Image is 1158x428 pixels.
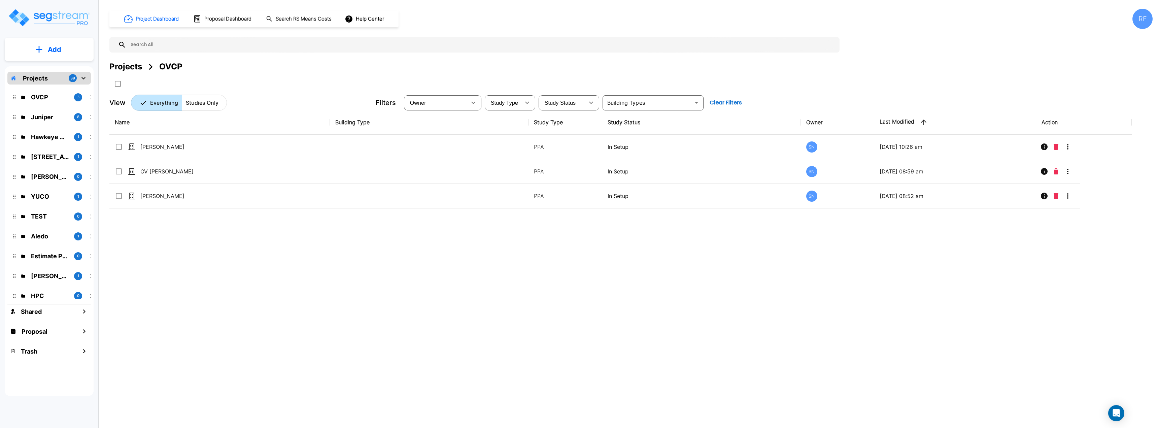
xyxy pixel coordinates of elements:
[77,94,79,100] p: 3
[109,110,330,135] th: Name
[529,110,602,135] th: Study Type
[534,167,597,175] p: PPA
[126,37,836,53] input: Search All
[5,40,94,59] button: Add
[70,75,75,81] p: 39
[1037,189,1051,203] button: Info
[608,192,795,200] p: In Setup
[109,61,142,73] div: Projects
[31,232,69,241] p: Aledo
[77,233,79,239] p: 1
[376,98,396,108] p: Filters
[330,110,529,135] th: Building Type
[109,98,126,108] p: View
[1051,165,1061,178] button: Delete
[77,213,79,219] p: 0
[1036,110,1132,135] th: Action
[48,44,61,55] p: Add
[186,99,218,107] p: Studies Only
[31,112,69,122] p: Juniper
[131,95,182,111] button: Everything
[31,132,69,141] p: Hawkeye Medical LLC
[150,99,178,107] p: Everything
[486,93,520,112] div: Select
[545,100,576,106] span: Study Status
[31,172,69,181] p: Signorelli
[121,11,182,26] button: Project Dashboard
[801,110,874,135] th: Owner
[692,98,701,107] button: Open
[204,15,251,23] h1: Proposal Dashboard
[77,253,79,259] p: 0
[874,110,1036,135] th: Last Modified
[1061,189,1075,203] button: More-Options
[21,347,37,356] h1: Trash
[31,212,69,221] p: TEST
[1061,165,1075,178] button: More-Options
[31,192,69,201] p: YUCO
[131,95,227,111] div: Platform
[405,93,467,112] div: Select
[1061,140,1075,154] button: More-Options
[77,154,79,160] p: 1
[140,143,208,151] p: [PERSON_NAME]
[31,291,69,300] p: HPC
[1051,140,1061,154] button: Delete
[806,141,817,153] div: SN
[1051,189,1061,203] button: Delete
[77,114,79,120] p: 8
[31,93,69,102] p: OVCP
[880,192,1031,200] p: [DATE] 08:52 am
[534,192,597,200] p: PPA
[182,95,227,111] button: Studies Only
[77,293,79,299] p: 0
[77,174,79,179] p: 0
[31,271,69,281] p: Kessler Rental
[1132,9,1153,29] div: RF
[111,77,125,91] button: SelectAll
[8,8,90,27] img: Logo
[22,327,47,336] h1: Proposal
[608,167,795,175] p: In Setup
[806,166,817,177] div: SN
[608,143,795,151] p: In Setup
[491,100,518,106] span: Study Type
[140,167,208,175] p: OV [PERSON_NAME]
[136,15,179,23] h1: Project Dashboard
[707,96,745,109] button: Clear Filters
[1108,405,1124,421] div: Open Intercom Messenger
[1037,140,1051,154] button: Info
[534,143,597,151] p: PPA
[1037,165,1051,178] button: Info
[263,12,335,26] button: Search RS Means Costs
[140,192,208,200] p: [PERSON_NAME]
[605,98,690,107] input: Building Types
[410,100,426,106] span: Owner
[21,307,42,316] h1: Shared
[806,191,817,202] div: SN
[880,143,1031,151] p: [DATE] 10:26 am
[31,152,69,161] p: 138 Polecat Lane
[343,12,387,25] button: Help Center
[77,273,79,279] p: 1
[159,61,182,73] div: OVCP
[276,15,332,23] h1: Search RS Means Costs
[880,167,1031,175] p: [DATE] 08:59 am
[191,12,255,26] button: Proposal Dashboard
[23,74,48,83] p: Projects
[540,93,584,112] div: Select
[31,252,69,261] p: Estimate Property
[77,134,79,140] p: 1
[77,194,79,199] p: 1
[602,110,801,135] th: Study Status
